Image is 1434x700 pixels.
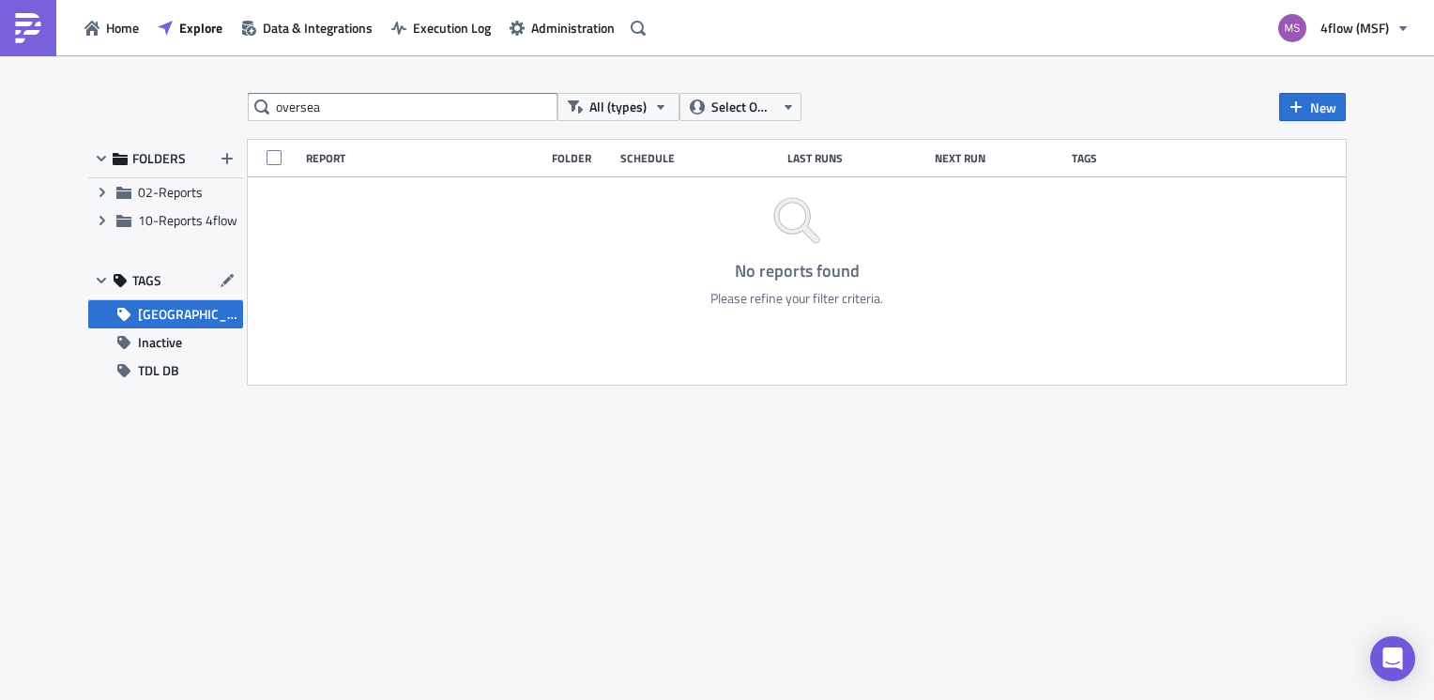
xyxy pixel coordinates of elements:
[88,328,243,357] button: Inactive
[179,18,222,38] span: Explore
[138,182,203,202] span: 02-Reports
[138,328,182,357] span: Inactive
[935,151,1063,165] div: Next Run
[263,18,373,38] span: Data & Integrations
[132,150,186,167] span: FOLDERS
[413,18,491,38] span: Execution Log
[557,93,679,121] button: All (types)
[1279,93,1346,121] button: New
[148,13,232,42] button: Explore
[711,97,774,117] span: Select Owner
[710,262,883,281] h4: No reports found
[248,93,557,121] input: Search Reports
[88,300,243,328] button: [GEOGRAPHIC_DATA]
[679,93,801,121] button: Select Owner
[138,357,179,385] span: TDL DB
[13,13,43,43] img: PushMetrics
[1276,12,1308,44] img: Avatar
[306,151,542,165] div: Report
[1267,8,1420,49] button: 4flow (MSF)
[1072,151,1151,165] div: Tags
[620,151,778,165] div: Schedule
[138,210,237,230] span: 10-Reports 4flow
[88,357,243,385] button: TDL DB
[106,18,139,38] span: Home
[787,151,925,165] div: Last Runs
[75,13,148,42] button: Home
[132,272,161,289] span: TAGS
[1320,18,1389,38] span: 4flow (MSF)
[710,290,883,307] div: Please refine your filter criteria.
[382,13,500,42] button: Execution Log
[1370,636,1415,681] div: Open Intercom Messenger
[589,97,647,117] span: All (types)
[138,300,243,328] span: [GEOGRAPHIC_DATA]
[232,13,382,42] button: Data & Integrations
[1310,98,1336,117] span: New
[500,13,624,42] button: Administration
[531,18,615,38] span: Administration
[552,151,611,165] div: Folder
